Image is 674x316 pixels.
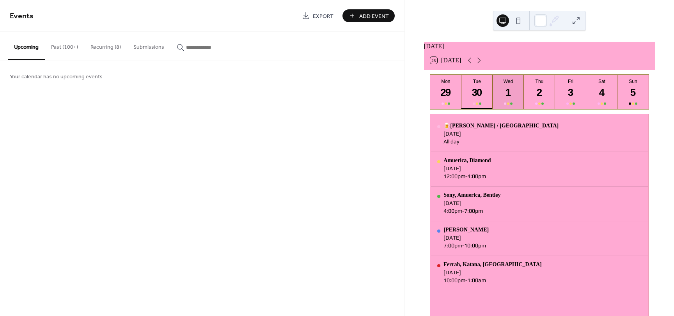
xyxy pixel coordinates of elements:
[443,157,491,164] div: Amuerica, Diamond
[526,79,553,84] div: Thu
[296,9,339,22] a: Export
[443,131,559,137] div: [DATE]
[462,242,464,249] span: -
[443,269,541,275] div: [DATE]
[465,277,467,283] span: -
[620,79,646,84] div: Sun
[45,32,84,59] button: Past (100+)
[313,12,333,20] span: Export
[557,79,584,84] div: Fri
[471,86,484,99] div: 30
[555,75,586,109] button: Fri3
[430,75,461,109] button: Mon29
[617,75,649,109] button: Sun5
[524,75,555,109] button: Thu2
[10,9,34,24] span: Events
[443,242,462,249] span: 7:00pm
[464,208,483,214] span: 7:00pm
[462,208,464,214] span: -
[433,79,459,84] div: Mon
[8,32,45,60] button: Upcoming
[467,173,486,179] span: 4:00pm
[495,79,521,84] div: Wed
[342,9,395,22] button: Add Event
[443,227,489,233] div: [PERSON_NAME]
[586,75,617,109] button: Sat4
[464,242,486,249] span: 10:00pm
[427,55,464,66] button: 28[DATE]
[443,173,465,179] span: 12:00pm
[533,86,546,99] div: 2
[359,12,389,20] span: Add Event
[440,86,452,99] div: 29
[627,86,640,99] div: 5
[10,73,103,81] span: Your calendar has no upcoming events
[84,32,127,59] button: Recurring (8)
[493,75,524,109] button: Wed1
[443,192,500,198] div: Sony, Amuerica, Bentley
[564,86,577,99] div: 3
[443,122,559,129] div: 🍺[PERSON_NAME] / [GEOGRAPHIC_DATA]
[465,173,467,179] span: -
[443,200,500,206] div: [DATE]
[467,277,486,283] span: 1:00am
[596,86,608,99] div: 4
[443,208,462,214] span: 4:00pm
[443,235,489,241] div: [DATE]
[443,261,541,268] div: Ferrah, Katana, [GEOGRAPHIC_DATA]
[502,86,515,99] div: 1
[127,32,170,59] button: Submissions
[443,277,465,283] span: 10:00pm
[443,165,491,171] div: [DATE]
[424,42,655,51] div: [DATE]
[461,75,493,109] button: Tue30
[464,79,490,84] div: Tue
[443,138,559,145] div: All day
[589,79,615,84] div: Sat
